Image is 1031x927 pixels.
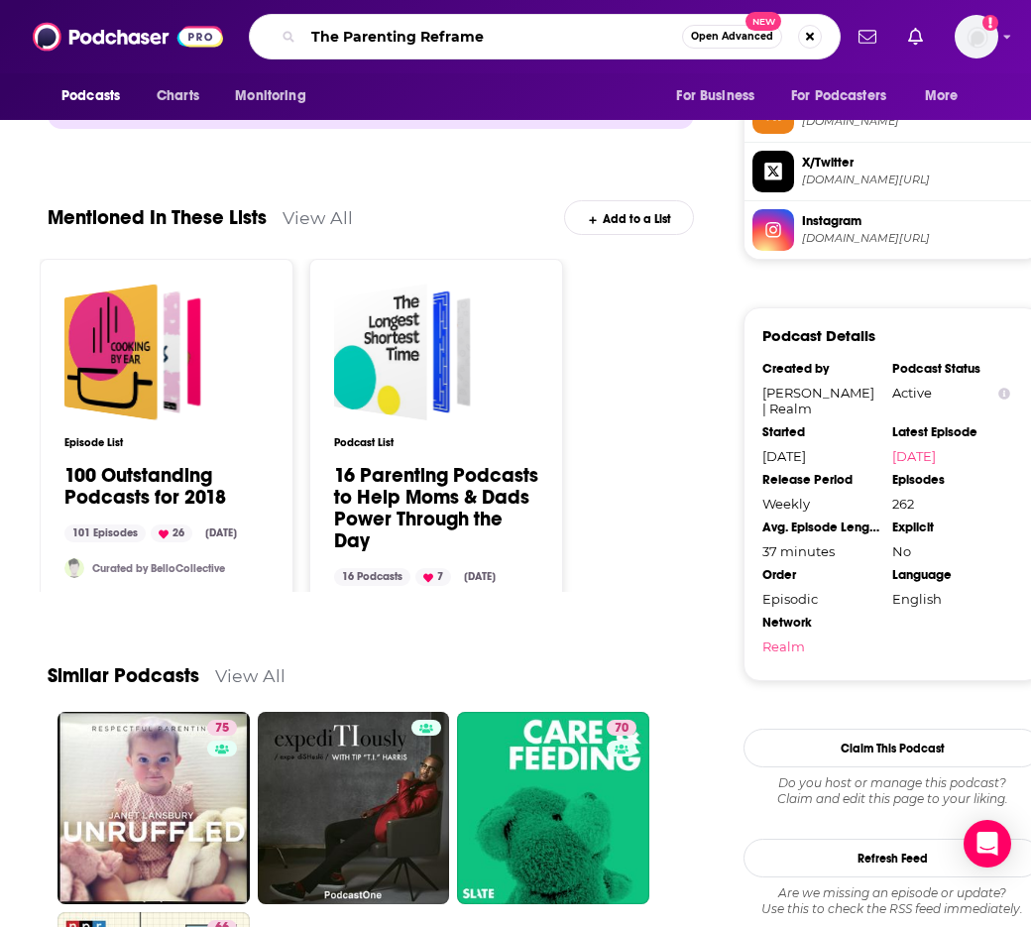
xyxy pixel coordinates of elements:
[235,82,305,110] span: Monitoring
[762,424,879,440] div: Started
[762,591,879,607] div: Episodic
[48,205,267,230] a: Mentioned In These Lists
[564,200,694,235] div: Add to a List
[982,15,998,31] svg: Add a profile image
[456,568,504,586] div: [DATE]
[892,496,1009,512] div: 262
[998,386,1010,401] button: Show Info
[762,472,879,488] div: Release Period
[892,472,1009,488] div: Episodes
[964,820,1011,868] div: Open Intercom Messenger
[745,12,781,31] span: New
[911,77,983,115] button: open menu
[892,543,1009,559] div: No
[64,465,269,509] a: 100 Outstanding Podcasts for 2018
[892,385,1009,401] div: Active
[57,712,250,904] a: 75
[334,284,471,420] a: 16 Parenting Podcasts to Help Moms & Dads Power Through the Day
[33,18,223,56] img: Podchaser - Follow, Share and Rate Podcasts
[334,436,538,449] h3: Podcast List
[762,326,875,345] h3: Podcast Details
[682,25,782,49] button: Open AdvancedNew
[215,665,286,686] a: View All
[48,77,146,115] button: open menu
[762,496,879,512] div: Weekly
[207,720,237,736] a: 75
[64,524,146,542] div: 101 Episodes
[892,591,1009,607] div: English
[415,568,451,586] div: 7
[221,77,331,115] button: open menu
[892,520,1009,535] div: Explicit
[48,663,199,688] a: Similar Podcasts
[249,14,841,59] div: Search podcasts, credits, & more...
[892,567,1009,583] div: Language
[303,21,682,53] input: Search podcasts, credits, & more...
[925,82,959,110] span: More
[762,361,879,377] div: Created by
[676,82,754,110] span: For Business
[615,719,629,739] span: 70
[64,284,201,420] a: 100 Outstanding Podcasts for 2018
[334,465,538,552] a: 16 Parenting Podcasts to Help Moms & Dads Power Through the Day
[283,207,353,228] a: View All
[955,15,998,58] span: Logged in as sarahhallprinc
[791,82,886,110] span: For Podcasters
[64,558,84,578] img: BelloCollective
[892,448,1009,464] a: [DATE]
[157,82,199,110] span: Charts
[691,32,773,42] span: Open Advanced
[851,20,884,54] a: Show notifications dropdown
[955,15,998,58] button: Show profile menu
[778,77,915,115] button: open menu
[762,543,879,559] div: 37 minutes
[334,568,410,586] div: 16 Podcasts
[607,720,636,736] a: 70
[892,361,1009,377] div: Podcast Status
[64,436,269,449] h3: Episode List
[197,524,245,542] div: [DATE]
[762,520,879,535] div: Avg. Episode Length
[762,567,879,583] div: Order
[61,82,120,110] span: Podcasts
[144,77,211,115] a: Charts
[762,615,879,631] div: Network
[762,448,879,464] div: [DATE]
[900,20,931,54] a: Show notifications dropdown
[151,524,192,542] div: 26
[662,77,779,115] button: open menu
[892,424,1009,440] div: Latest Episode
[457,712,649,904] a: 70
[955,15,998,58] img: User Profile
[762,385,879,416] div: [PERSON_NAME] | Realm
[92,562,225,575] a: Curated by BelloCollective
[215,719,229,739] span: 75
[762,638,879,654] a: Realm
